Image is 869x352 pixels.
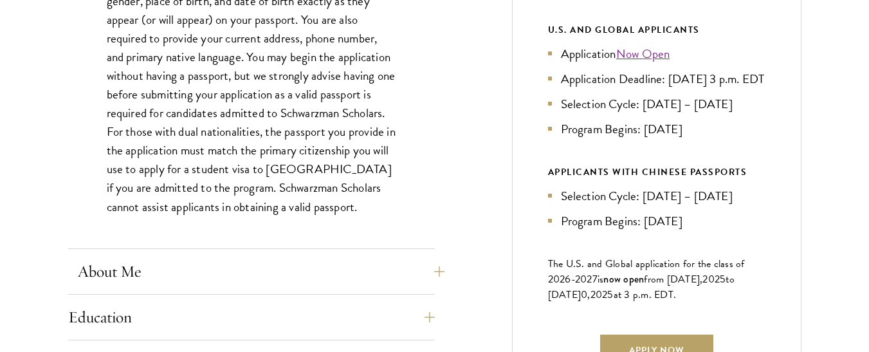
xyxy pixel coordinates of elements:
[548,212,765,230] li: Program Begins: [DATE]
[614,287,677,302] span: at 3 p.m. EDT.
[598,272,604,287] span: is
[548,120,765,138] li: Program Begins: [DATE]
[548,272,735,302] span: to [DATE]
[587,287,590,302] span: ,
[607,287,613,302] span: 5
[548,256,745,287] span: The U.S. and Global application for the class of 202
[68,302,435,333] button: Education
[616,44,670,63] a: Now Open
[78,256,444,287] button: About Me
[720,272,726,287] span: 5
[548,95,765,113] li: Selection Cycle: [DATE] – [DATE]
[571,272,592,287] span: -202
[644,272,702,287] span: from [DATE],
[592,272,598,287] span: 7
[565,272,571,287] span: 6
[548,22,765,38] div: U.S. and Global Applicants
[581,287,587,302] span: 0
[548,187,765,205] li: Selection Cycle: [DATE] – [DATE]
[548,69,765,88] li: Application Deadline: [DATE] 3 p.m. EDT
[590,287,608,302] span: 202
[603,272,644,286] span: now open
[548,164,765,180] div: APPLICANTS WITH CHINESE PASSPORTS
[548,44,765,63] li: Application
[702,272,720,287] span: 202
